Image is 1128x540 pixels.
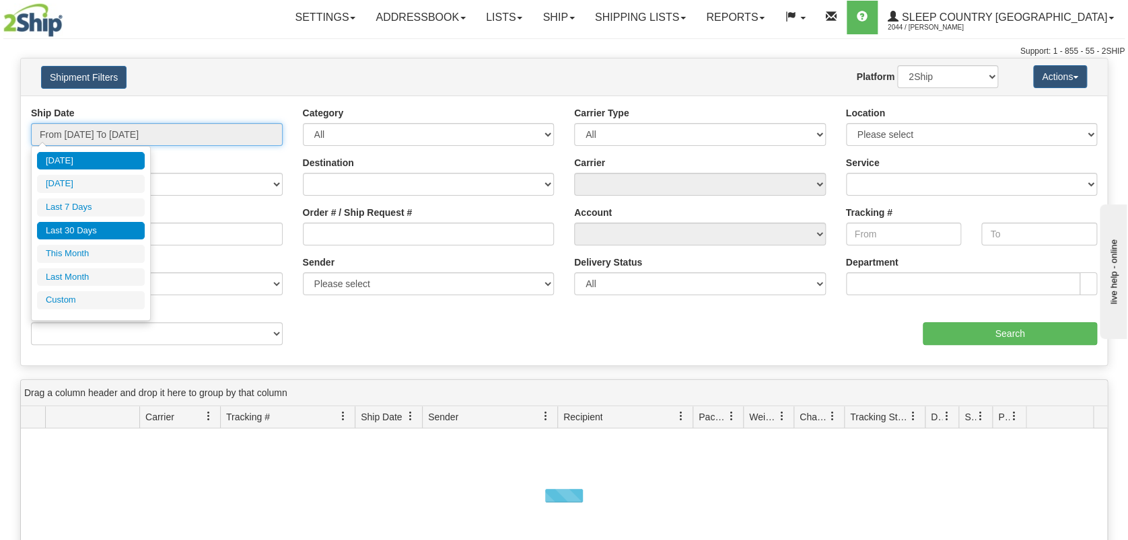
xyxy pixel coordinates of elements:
[226,410,270,424] span: Tracking #
[936,405,958,428] a: Delivery Status filter column settings
[574,106,629,120] label: Carrier Type
[850,410,909,424] span: Tracking Status
[696,1,775,34] a: Reports
[699,410,727,424] span: Packages
[31,106,75,120] label: Ship Date
[771,405,794,428] a: Weight filter column settings
[981,223,1097,245] input: To
[303,256,334,269] label: Sender
[964,410,976,424] span: Shipment Issues
[749,410,777,424] span: Weight
[285,1,365,34] a: Settings
[428,410,458,424] span: Sender
[3,3,63,37] img: logo2044.jpg
[800,410,828,424] span: Charge
[532,1,584,34] a: Ship
[476,1,532,34] a: Lists
[303,106,344,120] label: Category
[969,405,992,428] a: Shipment Issues filter column settings
[1033,65,1087,88] button: Actions
[37,175,145,193] li: [DATE]
[37,245,145,263] li: This Month
[37,268,145,286] li: Last Month
[856,70,894,83] label: Platform
[846,256,898,269] label: Department
[197,405,220,428] a: Carrier filter column settings
[574,206,612,219] label: Account
[846,156,880,169] label: Service
[332,405,355,428] a: Tracking # filter column settings
[846,206,892,219] label: Tracking #
[10,11,125,22] div: live help - online
[3,46,1125,57] div: Support: 1 - 855 - 55 - 2SHIP
[21,380,1107,406] div: grid grouping header
[846,223,962,245] input: From
[720,405,743,428] a: Packages filter column settings
[574,256,642,269] label: Delivery Status
[41,66,127,89] button: Shipment Filters
[303,206,413,219] label: Order # / Ship Request #
[902,405,925,428] a: Tracking Status filter column settings
[399,405,422,428] a: Ship Date filter column settings
[365,1,476,34] a: Addressbook
[37,152,145,170] li: [DATE]
[37,222,145,240] li: Last 30 Days
[821,405,844,428] a: Charge filter column settings
[361,410,402,424] span: Ship Date
[670,405,693,428] a: Recipient filter column settings
[37,291,145,309] li: Custom
[931,410,942,424] span: Delivery Status
[563,410,602,424] span: Recipient
[1097,201,1127,338] iframe: chat widget
[846,106,885,120] label: Location
[534,405,557,428] a: Sender filter column settings
[998,410,1010,424] span: Pickup Status
[145,410,174,424] span: Carrier
[923,322,1097,345] input: Search
[585,1,696,34] a: Shipping lists
[574,156,605,169] label: Carrier
[303,156,354,169] label: Destination
[1003,405,1026,428] a: Pickup Status filter column settings
[37,198,145,217] li: Last 7 Days
[878,1,1124,34] a: Sleep Country [GEOGRAPHIC_DATA] 2044 / [PERSON_NAME]
[888,21,989,34] span: 2044 / [PERSON_NAME]
[898,11,1107,23] span: Sleep Country [GEOGRAPHIC_DATA]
